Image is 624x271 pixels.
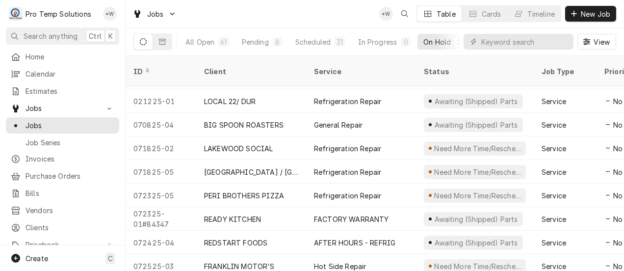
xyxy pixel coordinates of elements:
div: Refrigeration Repair [314,143,381,154]
a: Clients [6,219,119,236]
div: Job Type [542,66,589,77]
button: Search anythingCtrlK [6,27,119,45]
div: Awaiting (Shipped) Parts [433,238,519,248]
span: Ctrl [89,31,102,41]
div: 070825-04 [126,113,196,136]
div: Service [542,167,566,177]
div: Service [542,214,566,224]
div: Need More Time/Reschedule [433,167,522,177]
span: Jobs [26,103,100,113]
div: General Repair [314,120,363,130]
span: Search anything [24,31,78,41]
div: Scheduled [295,37,331,47]
span: Invoices [26,154,114,164]
span: Purchase Orders [26,171,114,181]
div: REDSTART FOODS [204,238,267,248]
button: Open search [397,6,413,22]
span: Home [26,52,114,62]
div: Cards [482,9,501,19]
span: Calendar [26,69,114,79]
div: 072325-01#84347 [126,207,196,231]
div: Pro Temp Solutions [26,9,91,19]
div: P [9,7,23,21]
span: Pricebook [26,240,100,250]
div: 072325-05 [126,184,196,207]
div: Timeline [527,9,555,19]
div: Refrigeration Repair [314,96,381,107]
a: Estimates [6,83,119,99]
a: Go to Jobs [129,6,181,22]
div: Need More Time/Reschedule [433,143,522,154]
button: New Job [565,6,616,22]
span: C [108,253,113,264]
a: Home [6,49,119,65]
span: Estimates [26,86,114,96]
div: *Kevin Williams's Avatar [379,7,393,21]
div: Refrigeration Repair [314,167,381,177]
a: Bills [6,185,119,201]
div: *Kevin Williams's Avatar [103,7,117,21]
button: View [577,34,616,50]
a: Purchase Orders [6,168,119,184]
a: Jobs [6,117,119,134]
div: READY KITCHEN [204,214,261,224]
div: On Hold [423,37,451,47]
span: Job Series [26,137,114,148]
div: Client [204,66,296,77]
div: Table [437,9,456,19]
div: BIG SPOON ROASTERS [204,120,284,130]
div: LOCAL 22/ DUR [204,96,256,107]
a: Job Series [6,135,119,151]
div: 8 [275,37,281,47]
div: 071825-05 [126,160,196,184]
span: View [592,37,612,47]
span: Jobs [26,120,114,131]
a: Calendar [6,66,119,82]
div: 21 [457,37,463,47]
div: 021225-01 [126,89,196,113]
div: Awaiting (Shipped) Parts [433,96,519,107]
span: Create [26,254,48,263]
div: Refrigeration Repair [314,190,381,201]
span: Vendors [26,205,114,216]
div: Service [542,120,566,130]
span: Clients [26,222,114,233]
a: Go to Jobs [6,100,119,116]
div: Service [314,66,406,77]
span: Jobs [147,9,164,19]
div: 31 [337,37,343,47]
div: [GEOGRAPHIC_DATA] / [GEOGRAPHIC_DATA] [204,167,298,177]
input: Keyword search [481,34,569,50]
a: Vendors [6,202,119,218]
div: In Progress [358,37,397,47]
div: Service [542,190,566,201]
span: K [108,31,113,41]
div: 071825-02 [126,136,196,160]
span: Bills [26,188,114,198]
div: 61 [220,37,227,47]
div: 0 [403,37,409,47]
div: Awaiting (Shipped) Parts [433,214,519,224]
span: New Job [579,9,612,19]
div: Service [542,238,566,248]
a: Invoices [6,151,119,167]
div: Service [542,143,566,154]
a: Go to Pricebook [6,237,119,253]
div: Service [542,96,566,107]
div: Pending [242,37,269,47]
div: Pro Temp Solutions's Avatar [9,7,23,21]
div: LAKEWOOD SOCIAL [204,143,273,154]
div: FACTORY WARRANTY [314,214,389,224]
div: Awaiting (Shipped) Parts [433,120,519,130]
div: PERI BROTHERS PIZZA [204,190,284,201]
div: 072425-04 [126,231,196,254]
div: AFTER HOURS - REFRIG [314,238,395,248]
div: ID [133,66,186,77]
div: Status [424,66,524,77]
div: All Open [185,37,214,47]
div: Need More Time/Reschedule [433,190,522,201]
